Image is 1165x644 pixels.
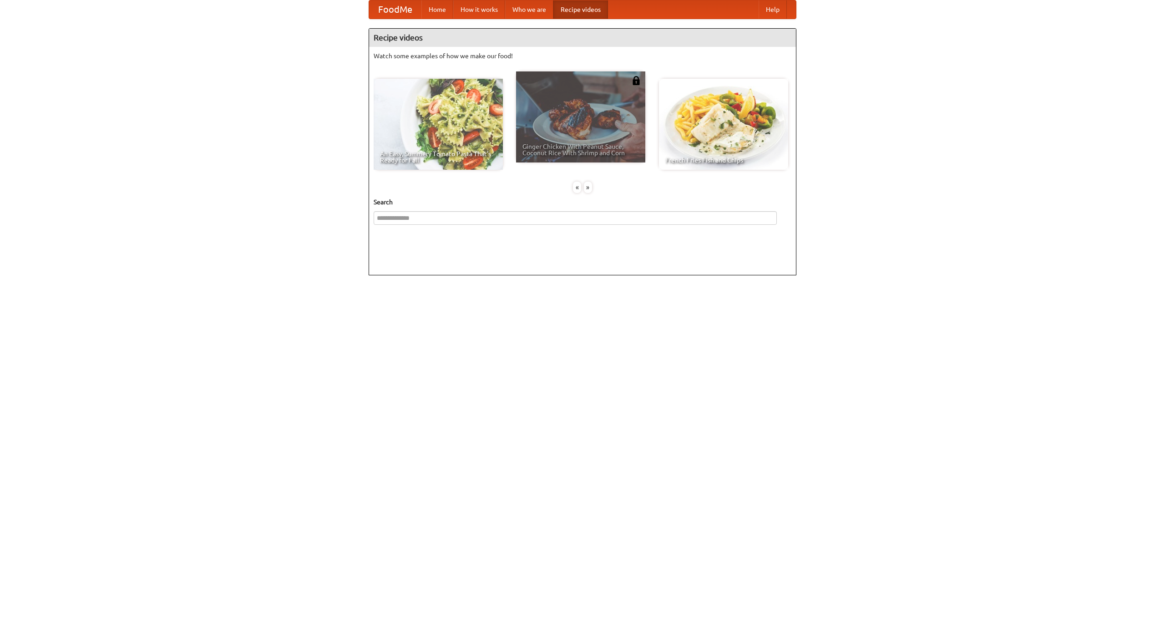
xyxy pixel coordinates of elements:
[659,79,788,170] a: French Fries Fish and Chips
[665,157,782,163] span: French Fries Fish and Chips
[421,0,453,19] a: Home
[632,76,641,85] img: 483408.png
[374,79,503,170] a: An Easy, Summery Tomato Pasta That's Ready for Fall
[584,182,592,193] div: »
[453,0,505,19] a: How it works
[374,51,791,61] p: Watch some examples of how we make our food!
[380,151,496,163] span: An Easy, Summery Tomato Pasta That's Ready for Fall
[374,198,791,207] h5: Search
[369,0,421,19] a: FoodMe
[553,0,608,19] a: Recipe videos
[505,0,553,19] a: Who we are
[573,182,581,193] div: «
[759,0,787,19] a: Help
[369,29,796,47] h4: Recipe videos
